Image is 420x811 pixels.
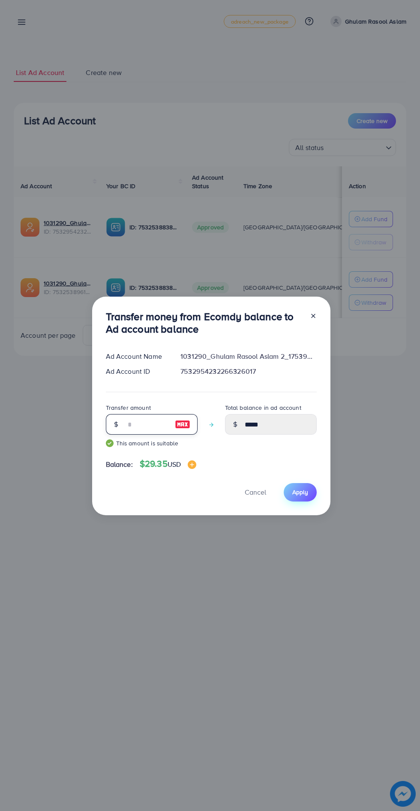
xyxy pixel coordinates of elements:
img: image [188,460,196,469]
div: Ad Account Name [99,351,174,361]
button: Cancel [234,483,277,502]
span: USD [168,460,181,469]
label: Transfer amount [106,403,151,412]
span: Balance: [106,460,133,469]
div: 1031290_Ghulam Rasool Aslam 2_1753902599199 [174,351,323,361]
span: Apply [292,488,308,496]
span: Cancel [245,487,266,497]
div: 7532954232266326017 [174,366,323,376]
div: Ad Account ID [99,366,174,376]
img: guide [106,439,114,447]
h3: Transfer money from Ecomdy balance to Ad account balance [106,310,303,335]
small: This amount is suitable [106,439,198,448]
h4: $29.35 [140,459,196,469]
button: Apply [284,483,317,502]
img: image [175,419,190,430]
label: Total balance in ad account [225,403,301,412]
